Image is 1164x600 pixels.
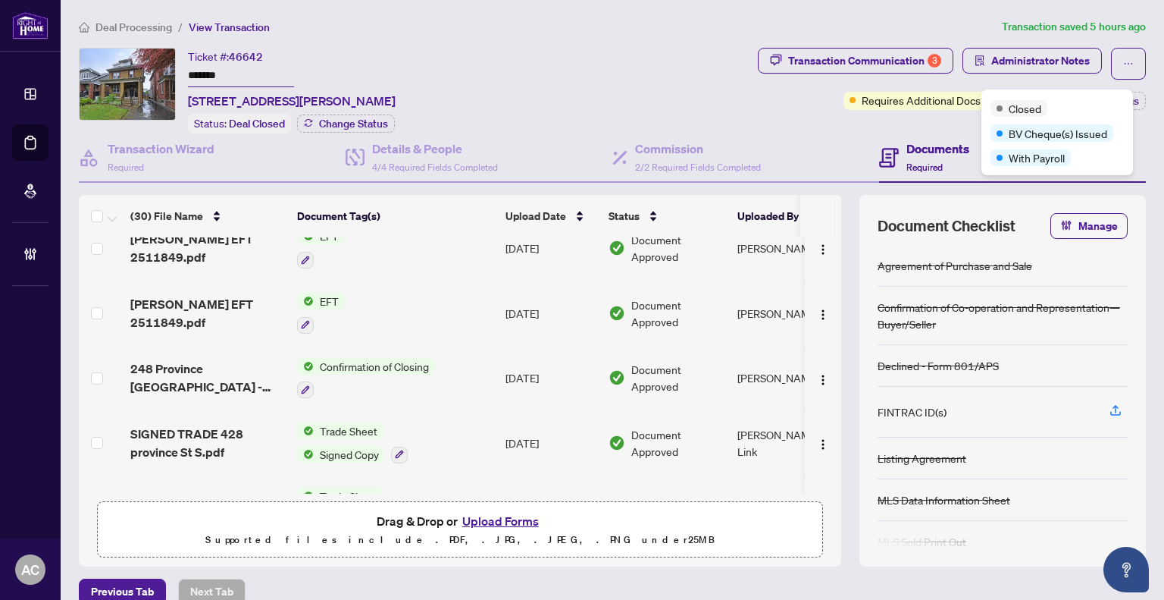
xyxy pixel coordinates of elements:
[631,231,725,265] span: Document Approved
[991,49,1090,73] span: Administrator Notes
[499,346,602,411] td: [DATE]
[731,215,845,281] td: [PERSON_NAME]
[878,299,1128,332] div: Confirmation of Co-operation and Representation—Buyer/Seller
[314,488,383,504] span: Trade Sheet
[297,115,395,133] button: Change Status
[130,425,285,461] span: SIGNED TRADE 428 province St S.pdf
[291,195,499,237] th: Document Tag(s)
[297,293,345,334] button: Status IconEFT
[731,281,845,346] td: [PERSON_NAME]
[811,366,835,390] button: Logo
[130,490,285,526] span: 248_Province_Street_South-Trade_Sheet-Vicki_to_Review.pdf
[1002,18,1146,36] article: Transaction saved 5 hours ago
[130,208,203,225] span: (30) File Name
[635,140,761,158] h4: Commission
[817,309,829,321] img: Logo
[98,502,822,558] span: Drag & Drop orUpload FormsSupported files include .PDF, .JPG, .JPEG, .PNG under25MB
[314,423,383,439] span: Trade Sheet
[188,92,396,110] span: [STREET_ADDRESS][PERSON_NAME]
[878,215,1015,237] span: Document Checklist
[878,257,1032,274] div: Agreement of Purchase and Sale
[635,162,761,173] span: 2/2 Required Fields Completed
[1009,125,1107,142] span: BV Cheque(s) Issued
[80,49,175,120] img: IMG-40732916_1.jpg
[297,423,314,439] img: Status Icon
[297,488,408,529] button: Status IconTrade Sheet
[178,18,183,36] li: /
[609,369,625,386] img: Document Status
[229,117,285,130] span: Deal Closed
[631,492,725,525] span: Document Approved
[12,11,48,39] img: logo
[609,305,625,322] img: Document Status
[1050,213,1128,239] button: Manage
[962,48,1102,74] button: Administrator Notes
[499,215,602,281] td: [DATE]
[21,559,39,580] span: AC
[609,240,625,256] img: Document Status
[188,113,291,134] div: Status:
[1123,58,1134,69] span: ellipsis
[188,48,263,65] div: Ticket #:
[811,301,835,325] button: Logo
[297,446,314,463] img: Status Icon
[631,297,725,330] span: Document Approved
[297,293,314,309] img: Status Icon
[817,374,829,386] img: Logo
[731,476,845,541] td: [PERSON_NAME]
[372,140,498,158] h4: Details & People
[1009,149,1065,166] span: With Payroll
[314,446,385,463] span: Signed Copy
[975,55,985,66] span: solution
[314,358,435,375] span: Confirmation of Closing
[107,531,813,549] p: Supported files include .PDF, .JPG, .JPEG, .PNG under 25 MB
[124,195,291,237] th: (30) File Name
[499,281,602,346] td: [DATE]
[189,20,270,34] span: View Transaction
[458,511,543,531] button: Upload Forms
[788,49,941,73] div: Transaction Communication
[928,54,941,68] div: 3
[130,360,285,396] span: 248 Province [GEOGRAPHIC_DATA] - Conf of Closing.pdf
[229,50,263,64] span: 46642
[314,293,345,309] span: EFT
[811,431,835,455] button: Logo
[297,228,345,269] button: Status IconEFT
[499,195,602,237] th: Upload Date
[130,230,285,266] span: [PERSON_NAME] EFT 2511849.pdf
[878,492,1010,508] div: MLS Data Information Sheet
[297,488,314,504] img: Status Icon
[319,118,388,129] span: Change Status
[130,295,285,331] span: [PERSON_NAME] EFT 2511849.pdf
[758,48,953,74] button: Transaction Communication3
[1078,214,1118,238] span: Manage
[731,346,845,411] td: [PERSON_NAME]
[1103,547,1149,592] button: Open asap
[499,410,602,476] td: [DATE]
[377,511,543,531] span: Drag & Drop or
[108,140,214,158] h4: Transaction Wizard
[817,438,829,451] img: Logo
[108,162,144,173] span: Required
[95,20,172,34] span: Deal Processing
[297,423,408,463] button: Status IconTrade SheetStatus IconSigned Copy
[609,208,640,225] span: Status
[297,358,314,375] img: Status Icon
[817,243,829,256] img: Logo
[878,450,966,466] div: Listing Agreement
[631,426,725,460] span: Document Approved
[1009,100,1041,117] span: Closed
[862,92,981,108] span: Requires Additional Docs
[906,140,969,158] h4: Documents
[878,357,999,374] div: Declined - Form 801/APS
[878,404,947,420] div: FINTRAC ID(s)
[372,162,498,173] span: 4/4 Required Fields Completed
[505,208,566,225] span: Upload Date
[602,195,731,237] th: Status
[906,162,943,173] span: Required
[79,22,89,33] span: home
[631,361,725,394] span: Document Approved
[731,410,845,476] td: [PERSON_NAME]-Link
[609,435,625,451] img: Document Status
[811,236,835,260] button: Logo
